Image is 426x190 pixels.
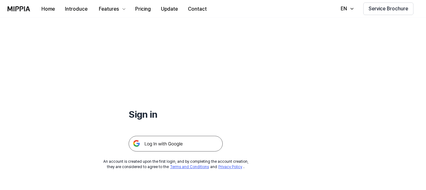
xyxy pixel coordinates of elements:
button: Introduce [60,3,93,15]
img: 구글 로그인 버튼 [129,136,223,151]
div: Features [98,5,120,13]
button: Contact [183,3,212,15]
img: logo [8,6,30,11]
a: Privacy Policy [218,165,242,169]
button: Features [93,3,130,15]
button: Service Brochure [363,3,413,15]
a: Terms and Conditions [170,165,209,169]
a: Update [156,0,183,18]
button: Pricing [130,3,156,15]
button: Update [156,3,183,15]
div: EN [339,5,348,13]
h1: Sign in [129,108,223,121]
div: An account is created upon the first login, and by completing the account creation, they are cons... [103,159,248,170]
button: Home [36,3,60,15]
button: EN [334,3,358,15]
